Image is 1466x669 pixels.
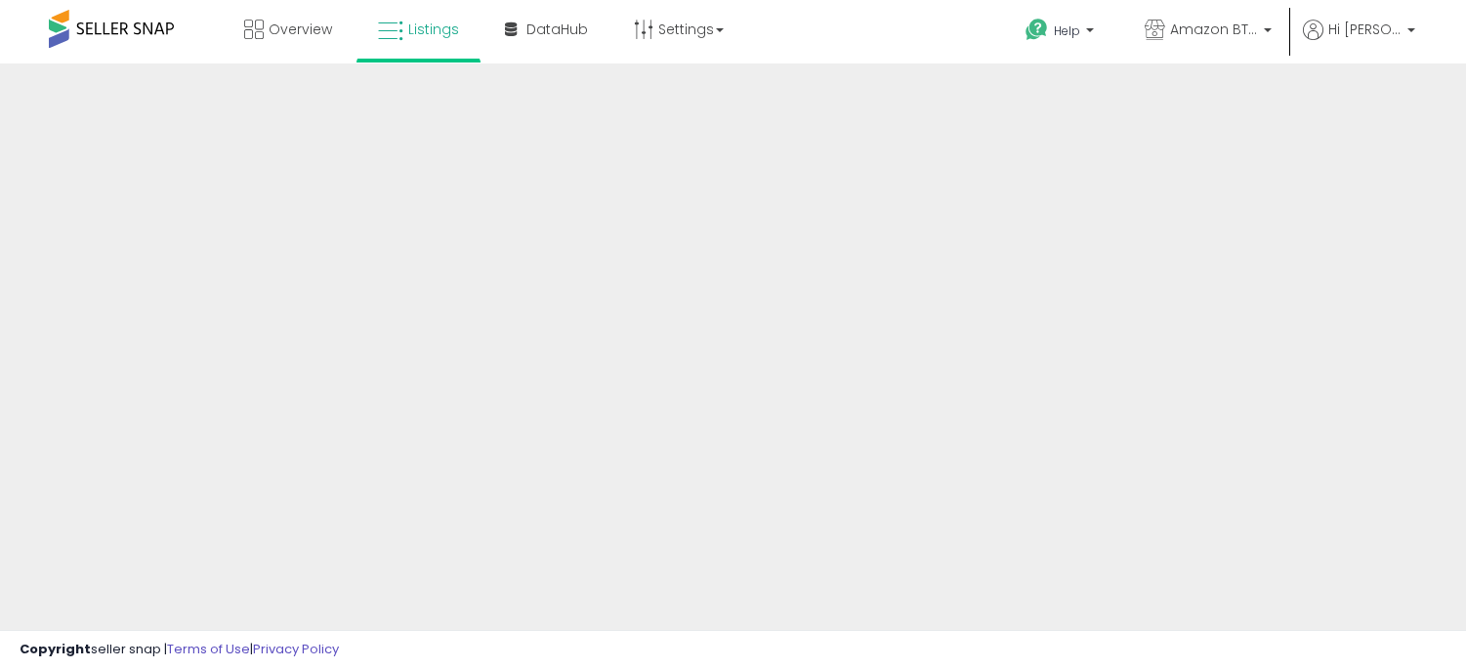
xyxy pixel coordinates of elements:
span: Overview [269,20,332,39]
span: Amazon BTG [1170,20,1258,39]
a: Terms of Use [167,640,250,658]
span: Listings [408,20,459,39]
div: seller snap | | [20,641,339,659]
span: Help [1054,22,1080,39]
span: DataHub [526,20,588,39]
a: Hi [PERSON_NAME] [1303,20,1415,63]
i: Get Help [1025,18,1049,42]
strong: Copyright [20,640,91,658]
a: Privacy Policy [253,640,339,658]
a: Help [1010,3,1113,63]
span: Hi [PERSON_NAME] [1328,20,1402,39]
